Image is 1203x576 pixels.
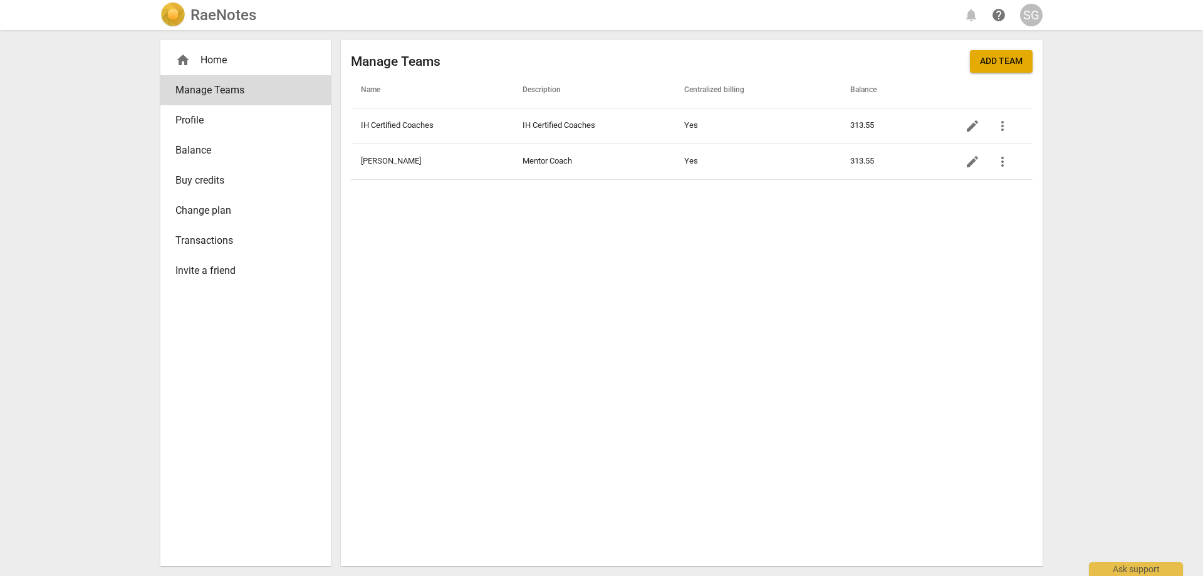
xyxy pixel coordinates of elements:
[840,108,947,144] td: 313.55
[160,226,331,256] a: Transactions
[361,85,395,95] span: Name
[160,135,331,165] a: Balance
[175,203,306,218] span: Change plan
[684,85,759,95] span: Centralized billing
[995,154,1010,169] span: more_vert
[175,113,306,128] span: Profile
[965,154,980,169] span: edit
[995,118,1010,134] span: more_vert
[351,108,513,144] td: IH Certified Coaches
[160,45,331,75] div: Home
[175,233,306,248] span: Transactions
[175,263,306,278] span: Invite a friend
[970,50,1033,73] button: Add team
[190,6,256,24] h2: RaeNotes
[987,4,1010,26] a: Help
[840,144,947,179] td: 313.55
[965,118,980,134] span: edit
[160,196,331,226] a: Change plan
[674,144,840,179] td: Yes
[175,173,306,188] span: Buy credits
[175,53,306,68] div: Home
[160,75,331,105] a: Manage Teams
[674,108,840,144] td: Yes
[175,83,306,98] span: Manage Teams
[160,165,331,196] a: Buy credits
[850,85,892,95] span: Balance
[160,256,331,286] a: Invite a friend
[1020,4,1043,26] button: SG
[160,3,185,28] img: Logo
[175,53,190,68] span: home
[513,144,674,179] td: Mentor Coach
[513,108,674,144] td: IH Certified Coaches
[351,54,440,70] h2: Manage Teams
[980,55,1023,68] span: Add team
[991,8,1006,23] span: help
[351,144,513,179] td: [PERSON_NAME]
[160,105,331,135] a: Profile
[523,85,576,95] span: Description
[160,3,256,28] a: LogoRaeNotes
[1089,562,1183,576] div: Ask support
[175,143,306,158] span: Balance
